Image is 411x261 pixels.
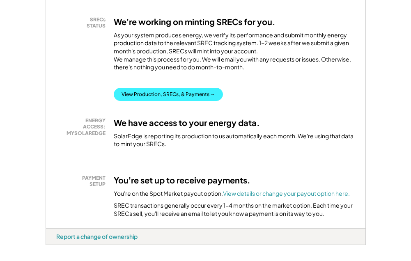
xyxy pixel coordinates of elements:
[60,117,106,137] div: ENERGY ACCESS: MYSOLAREDGE
[60,175,106,188] div: PAYMENT SETUP
[60,16,106,29] div: SRECs STATUS
[114,31,355,76] div: As your system produces energy, we verify its performance and submit monthly energy production da...
[223,190,350,197] a: View details or change your payout option here.
[114,190,350,198] div: You're on the Spot Market payout option.
[114,88,223,101] button: View Production, SRECs, & Payments →
[114,175,250,185] h3: You're set up to receive payments.
[114,132,355,148] div: SolarEdge is reporting its production to us automatically each month. We're using that data to mi...
[46,245,75,248] div: kbu8wjag - VA Distributed
[114,16,276,27] h3: We're working on minting SRECs for you.
[114,201,355,217] div: SREC transactions generally occur every 1-4 months on the market option. Each time your SRECs sel...
[56,233,138,240] div: Report a change of ownership
[114,117,260,128] h3: We have access to your energy data.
